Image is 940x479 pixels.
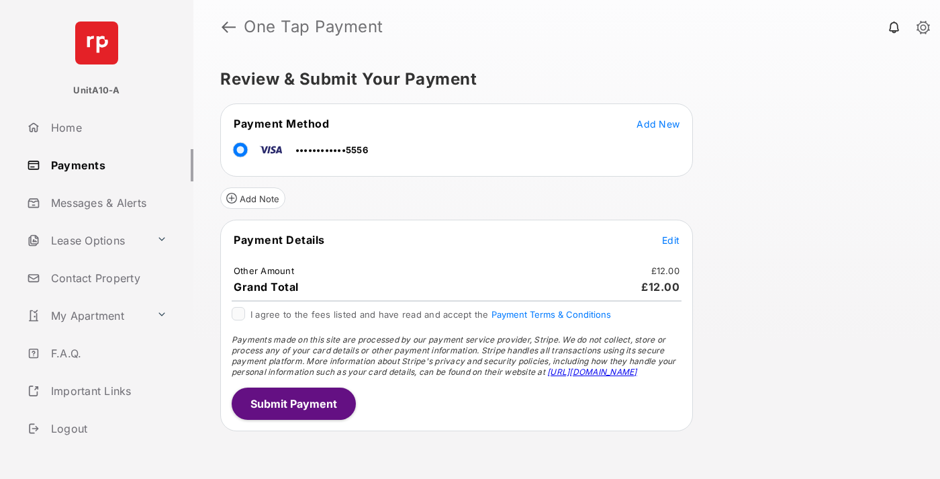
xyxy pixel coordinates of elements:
[244,19,383,35] strong: One Tap Payment
[21,187,193,219] a: Messages & Alerts
[21,412,193,445] a: Logout
[21,337,193,369] a: F.A.Q.
[637,118,679,130] span: Add New
[21,262,193,294] a: Contact Property
[295,144,368,155] span: ••••••••••••5556
[232,388,356,420] button: Submit Payment
[232,335,676,377] span: Payments made on this site are processed by our payment service provider, Stripe. We do not colle...
[234,280,299,294] span: Grand Total
[21,300,151,332] a: My Apartment
[547,367,637,377] a: [URL][DOMAIN_NAME]
[637,117,679,130] button: Add New
[21,224,151,257] a: Lease Options
[662,233,679,247] button: Edit
[21,149,193,181] a: Payments
[250,309,611,320] span: I agree to the fees listed and have read and accept the
[73,84,120,97] p: UnitA10-A
[21,375,173,407] a: Important Links
[233,265,295,277] td: Other Amount
[234,233,325,247] span: Payment Details
[662,234,679,246] span: Edit
[234,117,329,130] span: Payment Method
[491,309,611,320] button: I agree to the fees listed and have read and accept the
[651,265,681,277] td: £12.00
[21,112,193,144] a: Home
[220,71,902,87] h5: Review & Submit Your Payment
[641,280,679,294] span: £12.00
[220,187,285,209] button: Add Note
[75,21,118,64] img: svg+xml;base64,PHN2ZyB4bWxucz0iaHR0cDovL3d3dy53My5vcmcvMjAwMC9zdmciIHdpZHRoPSI2NCIgaGVpZ2h0PSI2NC...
